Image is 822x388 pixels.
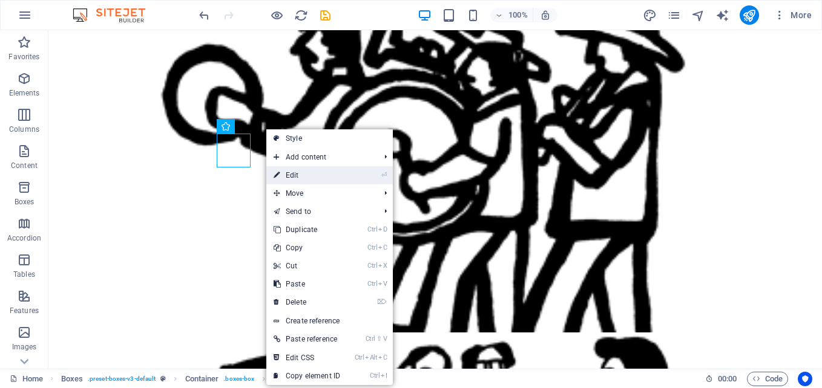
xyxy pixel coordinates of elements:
[266,166,347,184] a: ⏎Edit
[667,8,682,22] button: pages
[752,372,783,386] span: Code
[643,8,657,22] i: Design (Ctrl+Alt+Y)
[367,280,377,288] i: Ctrl
[367,244,377,251] i: Ctrl
[266,202,375,221] a: Send to
[61,372,83,386] span: Click to select. Double-click to edit
[378,262,387,270] i: X
[377,298,387,306] i: ⌦
[726,374,728,383] span: :
[381,171,387,179] i: ⏎
[12,342,37,352] p: Images
[266,129,393,147] a: Style
[318,8,332,22] button: save
[376,335,382,343] i: ⇧
[508,8,528,22] h6: 100%
[160,375,166,382] i: This element is a customizable preset
[740,5,759,25] button: publish
[266,148,375,166] span: Add content
[742,8,756,22] i: Publish
[197,8,211,22] i: Undo: Change link (Ctrl+Z)
[366,335,375,343] i: Ctrl
[294,8,308,22] i: Reload page
[798,372,812,386] button: Usercentrics
[774,9,812,21] span: More
[365,354,377,361] i: Alt
[378,354,387,361] i: C
[667,8,681,22] i: Pages (Ctrl+Alt+S)
[318,8,332,22] i: Save (Ctrl+S)
[378,280,387,288] i: V
[747,372,788,386] button: Code
[13,270,35,279] p: Tables
[185,372,219,386] span: Click to select. Double-click to edit
[266,367,347,385] a: CtrlICopy element ID
[70,8,160,22] img: Editor Logo
[9,124,39,134] p: Columns
[266,184,375,202] span: Move
[715,8,729,22] i: AI Writer
[691,8,706,22] button: navigator
[715,8,730,22] button: text_generator
[370,372,380,380] i: Ctrl
[378,225,387,233] i: D
[266,330,347,348] a: Ctrl⇧VPaste reference
[718,372,737,386] span: 00 00
[11,161,38,170] p: Content
[266,349,347,367] a: CtrlAltCEdit CSS
[266,221,347,239] a: CtrlDDuplicate
[7,233,41,243] p: Accordion
[367,225,377,233] i: Ctrl
[266,312,393,330] a: Create reference
[540,10,551,21] i: On resize automatically adjust zoom level to fit chosen device.
[266,257,347,275] a: CtrlXCut
[266,293,347,311] a: ⌦Delete
[381,372,387,380] i: I
[10,306,39,315] p: Features
[197,8,211,22] button: undo
[691,8,705,22] i: Navigator
[367,262,377,270] i: Ctrl
[269,8,284,22] button: Click here to leave preview mode and continue editing
[705,372,737,386] h6: Session time
[9,88,40,98] p: Elements
[61,372,347,386] nav: breadcrumb
[378,244,387,251] i: C
[643,8,657,22] button: design
[88,372,156,386] span: . preset-boxes-v3-default
[769,5,817,25] button: More
[223,372,254,386] span: . boxes-box
[490,8,533,22] button: 100%
[266,239,347,257] a: CtrlCCopy
[8,52,39,62] p: Favorites
[15,197,35,207] p: Boxes
[10,372,43,386] a: Click to cancel selection. Double-click to open Pages
[266,275,347,293] a: CtrlVPaste
[294,8,308,22] button: reload
[383,335,387,343] i: V
[355,354,364,361] i: Ctrl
